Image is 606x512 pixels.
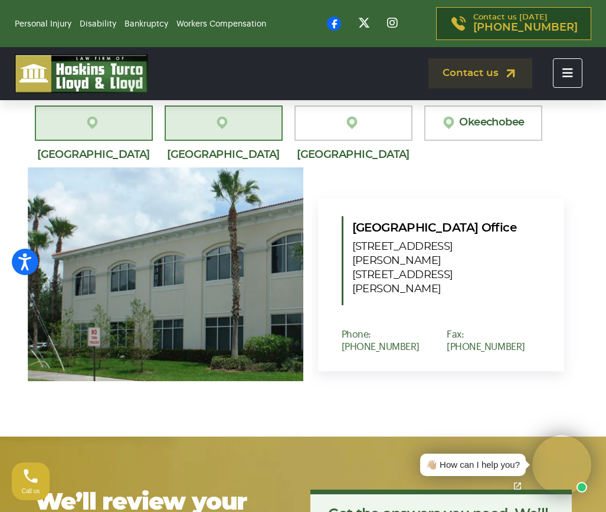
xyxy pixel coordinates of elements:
[424,105,542,141] a: Okeechobee
[125,20,168,28] a: Bankruptcy
[215,115,232,130] img: location
[352,240,541,296] span: [STREET_ADDRESS][PERSON_NAME] [STREET_ADDRESS][PERSON_NAME]
[35,105,153,141] a: [GEOGRAPHIC_DATA][PERSON_NAME]
[473,14,578,34] p: Contact us [DATE]
[28,167,303,382] img: PSL Office
[436,7,591,40] a: Contact us [DATE][PHONE_NUMBER]
[85,115,103,130] img: location
[428,58,532,88] a: Contact us
[441,115,459,130] img: location
[553,58,582,88] button: Toggle navigation
[342,329,447,354] p: Phone:
[80,20,116,28] a: Disability
[473,22,578,34] span: [PHONE_NUMBER]
[176,20,266,28] a: Workers Compensation
[447,329,540,354] p: Fax:
[447,342,525,352] a: [PHONE_NUMBER]
[15,20,71,28] a: Personal Injury
[165,105,283,141] a: [GEOGRAPHIC_DATA][PERSON_NAME]
[15,54,148,93] img: logo
[426,458,520,472] div: 👋🏼 How can I help you?
[294,105,412,141] a: [GEOGRAPHIC_DATA]
[505,474,530,498] a: Open chat
[342,342,420,352] a: [PHONE_NUMBER]
[22,488,40,494] span: Call us
[352,216,541,296] h5: [GEOGRAPHIC_DATA] Office
[345,115,362,130] img: location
